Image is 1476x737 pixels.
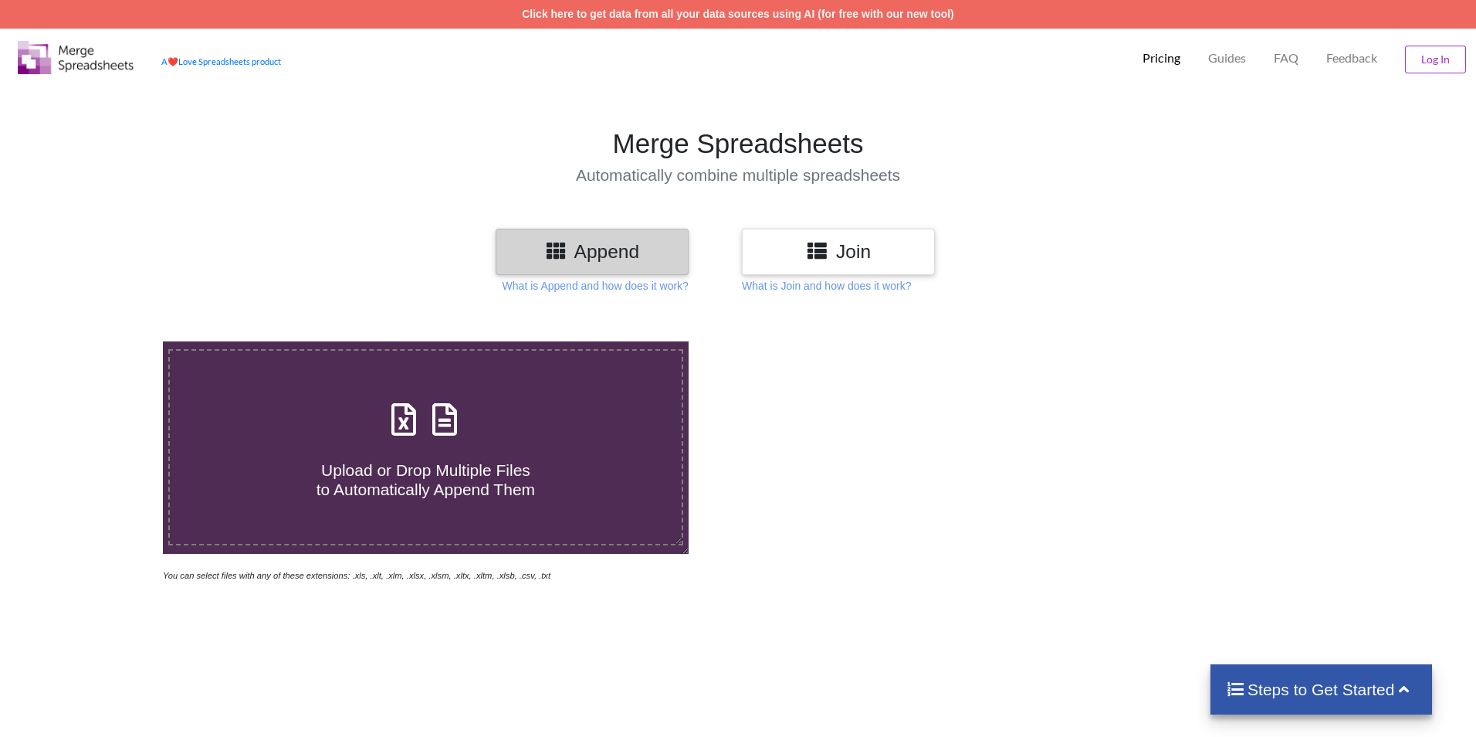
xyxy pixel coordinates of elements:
[1274,50,1298,66] p: FAQ
[1143,50,1180,66] p: Pricing
[507,240,677,263] h3: Append
[168,56,178,66] span: heart
[1326,52,1377,64] span: Feedback
[161,56,281,66] a: AheartLove Spreadsheets product
[742,278,911,294] p: What is Join and how does it work?
[753,240,923,263] h3: Join
[522,8,954,20] a: Click here to get data from all your data sources using AI (for free with our new tool)
[1226,680,1417,699] h4: Steps to Get Started
[503,278,689,294] p: What is Append and how does it work?
[163,571,550,580] i: You can select files with any of these extensions: .xls, .xlt, .xlm, .xlsx, .xlsm, .xltx, .xltm, ...
[1208,50,1246,66] p: Guides
[317,461,535,498] span: Upload or Drop Multiple Files to Automatically Append Them
[1405,46,1466,73] button: Log In
[18,41,134,74] img: Logo.png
